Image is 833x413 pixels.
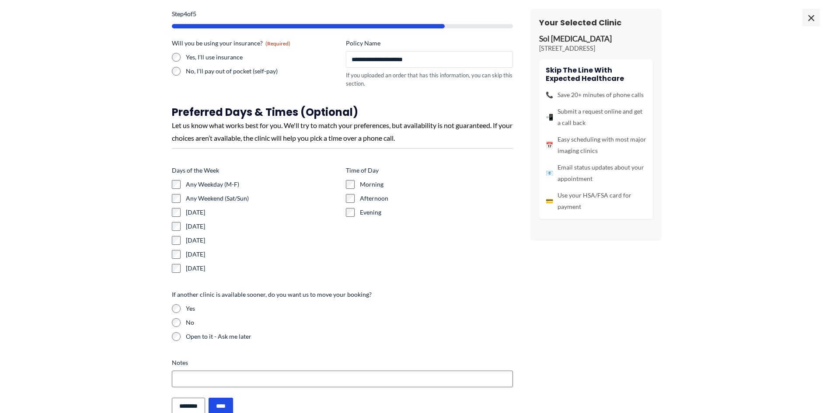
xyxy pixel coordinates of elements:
[186,332,513,341] label: Open to it - Ask me later
[186,53,339,62] label: Yes, I'll use insurance
[546,89,553,101] span: 📞
[172,358,513,367] label: Notes
[172,119,513,145] div: Let us know what works best for you. We'll try to match your preferences, but availability is not...
[360,208,513,217] label: Evening
[802,9,820,26] span: ×
[546,190,646,212] li: Use your HSA/FSA card for payment
[172,105,513,119] h3: Preferred Days & Times (Optional)
[186,304,513,313] label: Yes
[546,162,646,184] li: Email status updates about your appointment
[546,167,553,179] span: 📧
[193,10,196,17] span: 5
[539,34,653,44] p: Sol [MEDICAL_DATA]
[346,71,513,87] div: If you uploaded an order that has this information, you can skip this section.
[546,139,553,151] span: 📅
[546,111,553,123] span: 📲
[546,66,646,83] h4: Skip the line with Expected Healthcare
[184,10,187,17] span: 4
[186,236,339,245] label: [DATE]
[186,67,339,76] label: No, I'll pay out of pocket (self-pay)
[546,195,553,207] span: 💳
[539,44,653,53] p: [STREET_ADDRESS]
[346,166,379,175] legend: Time of Day
[360,180,513,189] label: Morning
[186,208,339,217] label: [DATE]
[186,194,339,203] label: Any Weekend (Sat/Sun)
[172,39,290,48] legend: Will you be using your insurance?
[265,40,290,47] span: (Required)
[172,11,513,17] p: Step of
[546,89,646,101] li: Save 20+ minutes of phone calls
[186,250,339,259] label: [DATE]
[186,180,339,189] label: Any Weekday (M-F)
[346,39,513,48] label: Policy Name
[172,166,219,175] legend: Days of the Week
[172,290,372,299] legend: If another clinic is available sooner, do you want us to move your booking?
[186,264,339,273] label: [DATE]
[546,134,646,156] li: Easy scheduling with most major imaging clinics
[360,194,513,203] label: Afternoon
[539,17,653,28] h3: Your Selected Clinic
[546,106,646,128] li: Submit a request online and get a call back
[186,318,513,327] label: No
[186,222,339,231] label: [DATE]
